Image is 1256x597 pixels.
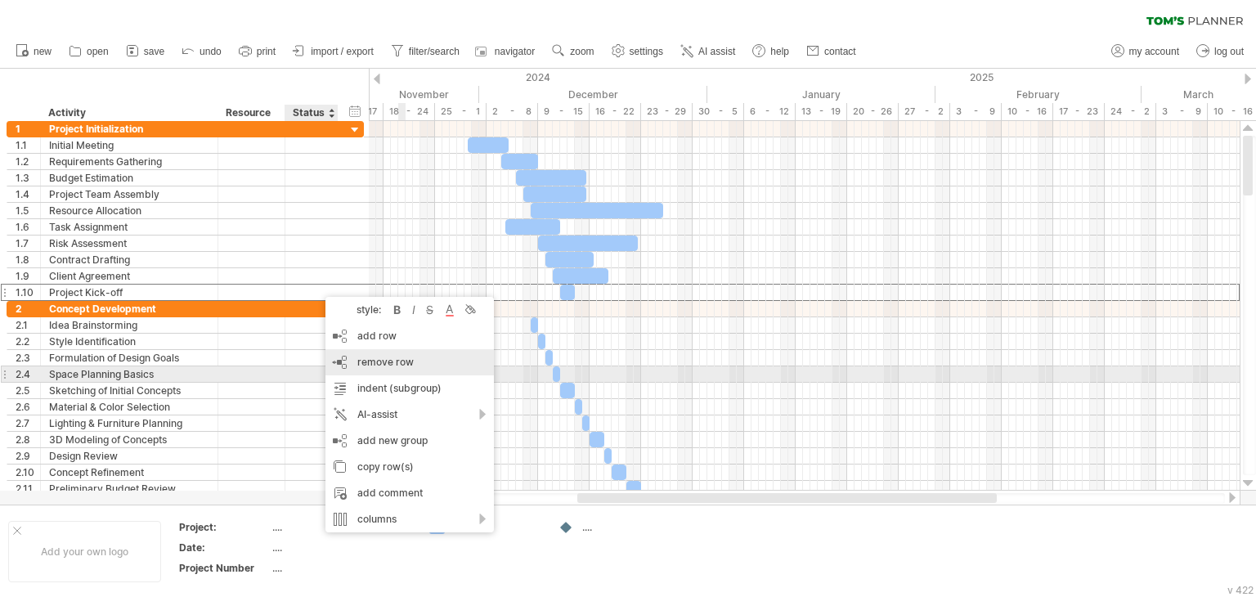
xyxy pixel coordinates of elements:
span: log out [1214,46,1244,57]
div: add row [325,323,494,349]
a: my account [1107,41,1184,62]
div: 1.9 [16,268,40,284]
div: Idea Brainstorming [49,317,209,333]
div: Resource [226,105,276,121]
div: 2.6 [16,399,40,415]
span: undo [200,46,222,57]
div: 1.4 [16,186,40,202]
a: save [122,41,169,62]
div: Resource Allocation [49,203,209,218]
div: Design Review [49,448,209,464]
div: 2.10 [16,465,40,480]
div: November 2024 [258,86,479,103]
div: 1.1 [16,137,40,153]
div: 23 - 29 [641,103,693,120]
div: 2 [16,301,40,316]
div: 1.3 [16,170,40,186]
div: indent (subgroup) [325,375,494,402]
div: February 2025 [935,86,1142,103]
div: Project Kick-off [49,285,209,300]
a: print [235,41,280,62]
div: January 2025 [707,86,935,103]
div: 1 [16,121,40,137]
a: help [748,41,794,62]
div: .... [272,520,410,534]
a: AI assist [676,41,740,62]
span: open [87,46,109,57]
span: save [144,46,164,57]
div: 30 - 5 [693,103,744,120]
a: new [11,41,56,62]
div: 1.8 [16,252,40,267]
div: 16 - 22 [590,103,641,120]
div: columns [325,506,494,532]
div: Task Assignment [49,219,209,235]
div: v 422 [1227,584,1254,596]
div: Requirements Gathering [49,154,209,169]
div: 3D Modeling of Concepts [49,432,209,447]
div: 9 - 15 [538,103,590,120]
div: Preliminary Budget Review [49,481,209,496]
a: navigator [473,41,540,62]
div: Activity [48,105,209,121]
div: Concept Development [49,301,209,316]
div: 20 - 26 [847,103,899,120]
div: 2.9 [16,448,40,464]
div: Client Agreement [49,268,209,284]
a: settings [608,41,668,62]
div: Status [293,105,329,121]
div: 1.5 [16,203,40,218]
div: 2.8 [16,432,40,447]
span: print [257,46,276,57]
a: import / export [289,41,379,62]
div: 3 - 9 [1156,103,1208,120]
div: 1.10 [16,285,40,300]
div: 2.4 [16,366,40,382]
a: filter/search [387,41,464,62]
a: log out [1192,41,1249,62]
div: 1.2 [16,154,40,169]
span: new [34,46,52,57]
div: .... [582,520,671,534]
span: remove row [357,356,414,368]
div: .... [272,541,410,554]
div: 2.7 [16,415,40,431]
div: Initial Meeting [49,137,209,153]
div: Project: [179,520,269,534]
a: undo [177,41,227,62]
div: 2.2 [16,334,40,349]
div: 2.11 [16,481,40,496]
div: Material & Color Selection [49,399,209,415]
div: 13 - 19 [796,103,847,120]
div: Date: [179,541,269,554]
div: 10 - 16 [1002,103,1053,120]
div: 17 - 23 [1053,103,1105,120]
div: Space Planning Basics [49,366,209,382]
div: Risk Assessment [49,236,209,251]
div: 3 - 9 [950,103,1002,120]
div: Project Initialization [49,121,209,137]
div: December 2024 [479,86,707,103]
div: Project Number [179,561,269,575]
a: open [65,41,114,62]
div: Lighting & Furniture Planning [49,415,209,431]
div: Sketching of Initial Concepts [49,383,209,398]
a: contact [802,41,861,62]
div: Concept Refinement [49,465,209,480]
div: 2.5 [16,383,40,398]
span: navigator [495,46,535,57]
div: add new group [325,428,494,454]
div: 18 - 24 [384,103,435,120]
a: zoom [548,41,599,62]
div: 1.7 [16,236,40,251]
div: 24 - 2 [1105,103,1156,120]
div: Add your own logo [8,521,161,582]
span: contact [824,46,856,57]
div: Budget Estimation [49,170,209,186]
div: 1.6 [16,219,40,235]
span: settings [630,46,663,57]
div: Formulation of Design Goals [49,350,209,366]
span: import / export [311,46,374,57]
div: 27 - 2 [899,103,950,120]
div: Contract Drafting [49,252,209,267]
